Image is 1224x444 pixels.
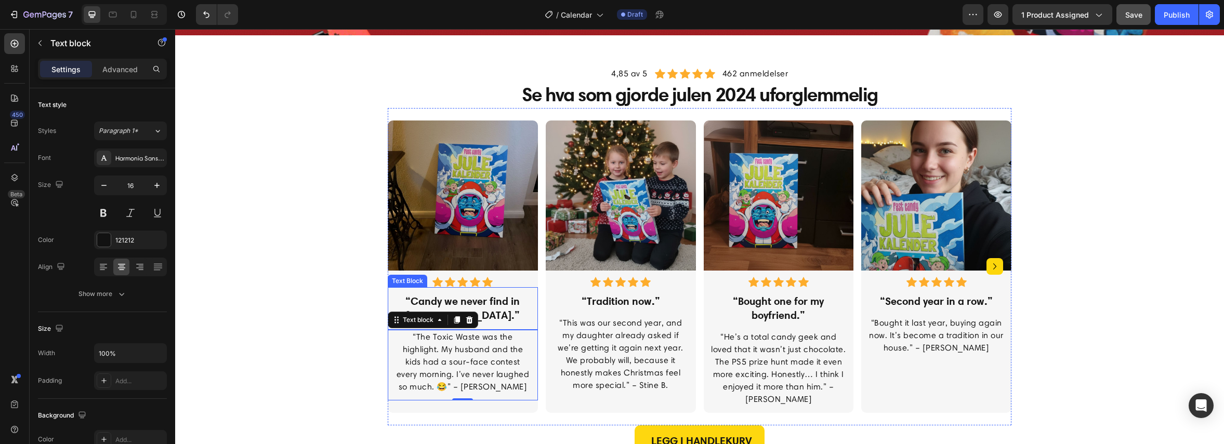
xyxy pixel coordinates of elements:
[38,376,62,385] div: Padding
[38,348,55,358] div: Width
[547,38,613,51] p: 462 anmeldelser
[1021,9,1089,20] span: 1 product assigned
[436,38,472,51] p: 4,85 av 5
[1125,10,1142,19] span: Save
[38,435,54,444] div: Color
[115,236,164,245] div: 121212
[529,91,679,241] img: gempages_513920470601434096-123f0604-c7ae-48d5-8b6a-1ef1bdd1338e.jpg
[686,91,836,241] img: gempages_513920470601434096-1c674c70-5153-475b-9f39-94b82e0c4b1f.jpg
[115,154,164,163] div: Harmonia Sans W01 Regular
[10,111,25,119] div: 450
[536,265,672,293] p: “Bought one for my boyfriend.”
[1189,393,1214,418] div: Open Intercom Messenger
[68,8,73,21] p: 7
[38,235,54,245] div: Color
[51,64,81,75] p: Settings
[1116,4,1151,25] button: Save
[38,126,56,136] div: Styles
[78,289,127,299] div: Show more
[693,288,829,325] p: “Bought it last year, buying again now. It’s become a tradition in our house.” – [PERSON_NAME]
[556,9,559,20] span: /
[102,64,138,75] p: Advanced
[476,402,577,421] p: LEGG I HANDLEKURV
[220,302,356,364] p: “The Toxic Waste was the highlight. My husband and the kids had a sour-face contest every morning...
[38,153,51,163] div: Font
[561,9,592,20] span: Calendar
[226,286,260,295] div: Text block
[196,4,238,25] div: Undo/Redo
[378,288,514,362] p: “This was our second year, and my daughter already asked if we’re getting it again next year. We ...
[220,265,356,293] p: “Candy we never find in [GEOGRAPHIC_DATA].”
[38,409,88,423] div: Background
[38,100,67,110] div: Text style
[38,285,167,303] button: Show more
[459,396,589,427] a: LEGG I HANDLEKURV
[99,126,138,136] span: Paragraph 1*
[213,52,836,79] h2: Se hva som gjorde julen 2024 uforglemmelig
[811,229,828,246] button: Carousel Next Arrow
[536,302,672,376] p: “He’s a total candy geek and loved that it wasn’t just chocolate. The PS5 prize hunt made it even...
[38,178,65,192] div: Size
[8,190,25,198] div: Beta
[1155,4,1199,25] button: Publish
[95,344,166,362] input: Auto
[175,29,1224,444] iframe: To enrich screen reader interactions, please activate Accessibility in Grammarly extension settings
[4,4,77,25] button: 7
[693,265,829,279] p: “Second year in a row.”
[38,260,67,274] div: Align
[1012,4,1112,25] button: 1 product assigned
[215,247,250,257] div: Text Block
[38,322,65,336] div: Size
[378,265,514,279] p: “Tradition now.”
[213,91,363,241] img: gempages_513920470601434096-75ac6aeb-6410-4069-97e5-d7a6d9a7bf39.jpg
[94,122,167,140] button: Paragraph 1*
[371,91,521,241] img: gempages_513920470601434096-a9f27f15-beed-4e93-b2fc-faf7d6b03f98.jpg
[1164,9,1190,20] div: Publish
[627,10,643,19] span: Draft
[219,301,357,365] div: To enrich screen reader interactions, please activate Accessibility in Grammarly extension settings
[50,37,139,49] p: Text block
[115,376,164,386] div: Add...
